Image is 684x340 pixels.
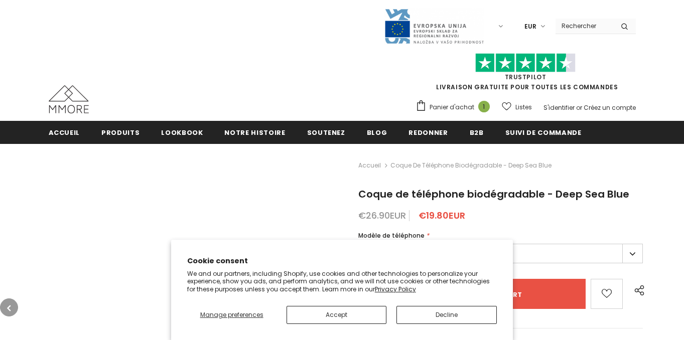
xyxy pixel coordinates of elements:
[416,100,495,115] a: Panier d'achat 1
[502,98,532,116] a: Listes
[49,121,80,143] a: Accueil
[358,159,381,172] a: Accueil
[358,187,629,201] span: Coque de téléphone biodégradable - Deep Sea Blue
[367,121,387,143] a: Blog
[556,19,613,33] input: Search Site
[390,159,552,172] span: Coque de téléphone biodégradable - Deep Sea Blue
[524,22,536,32] span: EUR
[478,101,490,112] span: 1
[430,102,474,112] span: Panier d'achat
[101,121,140,143] a: Produits
[470,128,484,137] span: B2B
[49,85,89,113] img: Cas MMORE
[470,121,484,143] a: B2B
[187,306,277,324] button: Manage preferences
[416,58,636,91] span: LIVRAISON GRATUITE POUR TOUTES LES COMMANDES
[358,209,406,222] span: €26.90EUR
[367,128,387,137] span: Blog
[187,270,497,293] p: We and our partners, including Shopify, use cookies and other technologies to personalize your ex...
[543,103,575,112] a: S'identifier
[408,128,448,137] span: Redonner
[200,310,263,319] span: Manage preferences
[161,121,203,143] a: Lookbook
[287,306,387,324] button: Accept
[505,128,582,137] span: Suivi de commande
[49,128,80,137] span: Accueil
[384,22,484,30] a: Javni Razpis
[408,121,448,143] a: Redonner
[584,103,636,112] a: Créez un compte
[224,121,285,143] a: Notre histoire
[161,128,203,137] span: Lookbook
[419,209,465,222] span: €19.80EUR
[505,121,582,143] a: Suivi de commande
[375,285,416,293] a: Privacy Policy
[576,103,582,112] span: or
[515,102,532,112] span: Listes
[505,73,546,81] a: TrustPilot
[475,53,576,73] img: Faites confiance aux étoiles pilotes
[187,256,497,266] h2: Cookie consent
[384,8,484,45] img: Javni Razpis
[307,128,345,137] span: soutenez
[358,231,425,240] span: Modèle de téléphone
[396,306,497,324] button: Decline
[307,121,345,143] a: soutenez
[224,128,285,137] span: Notre histoire
[101,128,140,137] span: Produits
